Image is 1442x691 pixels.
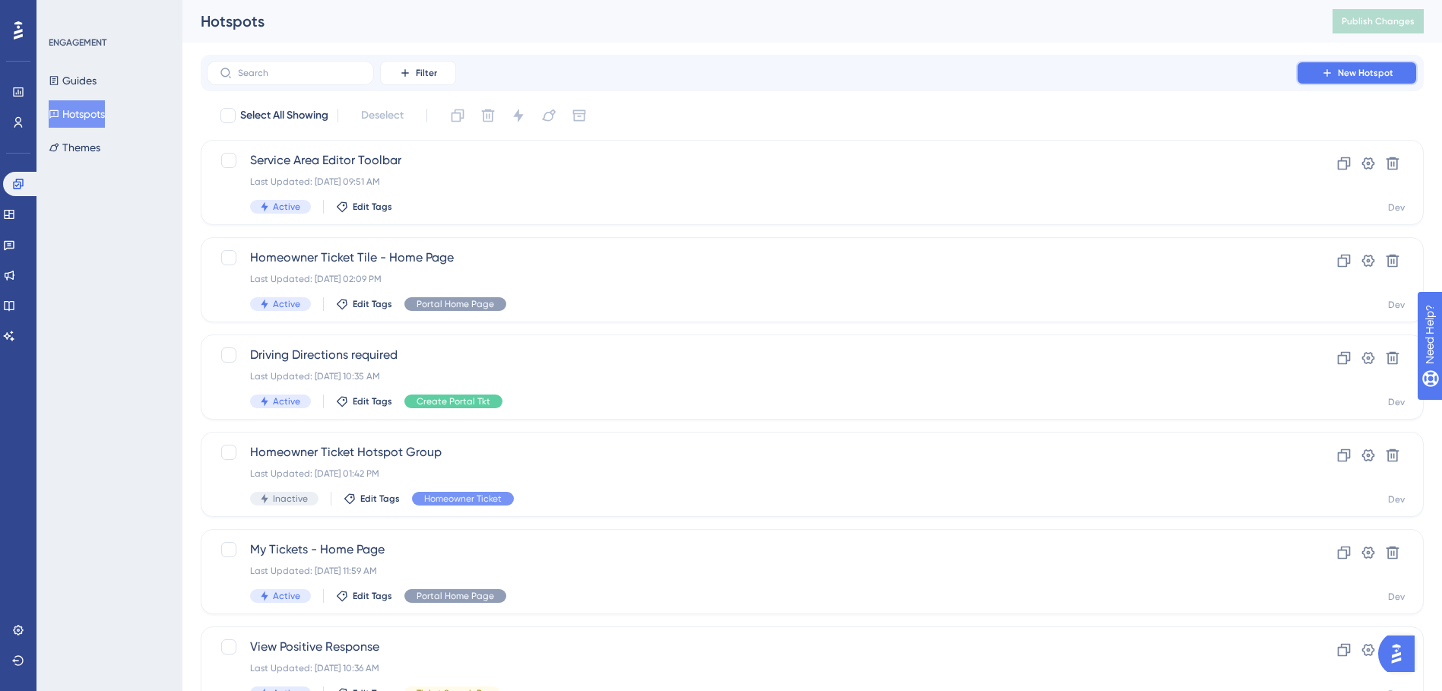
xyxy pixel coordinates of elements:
[273,395,300,407] span: Active
[240,106,328,125] span: Select All Showing
[273,201,300,213] span: Active
[273,298,300,310] span: Active
[250,346,1253,364] span: Driving Directions required
[380,61,456,85] button: Filter
[250,249,1253,267] span: Homeowner Ticket Tile - Home Page
[250,273,1253,285] div: Last Updated: [DATE] 02:09 PM
[1342,15,1415,27] span: Publish Changes
[361,106,404,125] span: Deselect
[238,68,361,78] input: Search
[250,176,1253,188] div: Last Updated: [DATE] 09:51 AM
[273,590,300,602] span: Active
[424,493,502,505] span: Homeowner Ticket
[336,590,392,602] button: Edit Tags
[1388,299,1405,311] div: Dev
[49,67,97,94] button: Guides
[250,638,1253,656] span: View Positive Response
[1333,9,1424,33] button: Publish Changes
[36,4,95,22] span: Need Help?
[250,565,1253,577] div: Last Updated: [DATE] 11:59 AM
[49,100,105,128] button: Hotspots
[336,201,392,213] button: Edit Tags
[1378,631,1424,677] iframe: UserGuiding AI Assistant Launcher
[417,395,490,407] span: Create Portal Tkt
[250,468,1253,480] div: Last Updated: [DATE] 01:42 PM
[49,36,106,49] div: ENGAGEMENT
[1388,591,1405,603] div: Dev
[353,201,392,213] span: Edit Tags
[416,67,437,79] span: Filter
[347,102,417,129] button: Deselect
[1296,61,1418,85] button: New Hotspot
[353,590,392,602] span: Edit Tags
[336,395,392,407] button: Edit Tags
[336,298,392,310] button: Edit Tags
[250,151,1253,170] span: Service Area Editor Toolbar
[250,370,1253,382] div: Last Updated: [DATE] 10:35 AM
[417,590,494,602] span: Portal Home Page
[250,662,1253,674] div: Last Updated: [DATE] 10:36 AM
[360,493,400,505] span: Edit Tags
[1338,67,1393,79] span: New Hotspot
[1388,493,1405,506] div: Dev
[417,298,494,310] span: Portal Home Page
[201,11,1295,32] div: Hotspots
[1388,201,1405,214] div: Dev
[250,443,1253,461] span: Homeowner Ticket Hotspot Group
[273,493,308,505] span: Inactive
[344,493,400,505] button: Edit Tags
[49,134,100,161] button: Themes
[353,298,392,310] span: Edit Tags
[250,540,1253,559] span: My Tickets - Home Page
[353,395,392,407] span: Edit Tags
[1388,396,1405,408] div: Dev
